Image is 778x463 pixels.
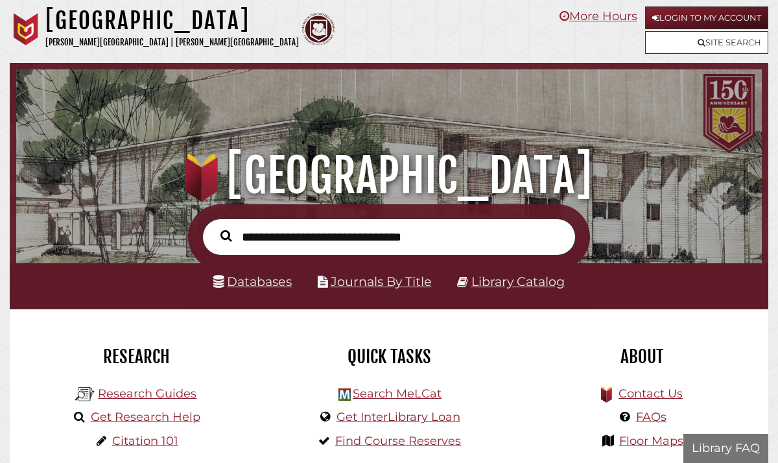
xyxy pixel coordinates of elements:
[45,35,299,50] p: [PERSON_NAME][GEOGRAPHIC_DATA] | [PERSON_NAME][GEOGRAPHIC_DATA]
[645,6,768,29] a: Login to My Account
[645,31,768,54] a: Site Search
[220,230,232,242] i: Search
[619,386,683,401] a: Contact Us
[336,410,460,424] a: Get InterLibrary Loan
[636,410,666,424] a: FAQs
[28,147,750,204] h1: [GEOGRAPHIC_DATA]
[302,13,335,45] img: Calvin Theological Seminary
[214,227,239,244] button: Search
[471,274,565,289] a: Library Catalog
[338,388,351,401] img: Hekman Library Logo
[75,385,95,404] img: Hekman Library Logo
[619,434,683,448] a: Floor Maps
[353,386,442,401] a: Search MeLCat
[560,9,637,23] a: More Hours
[335,434,461,448] a: Find Course Reserves
[331,274,432,289] a: Journals By Title
[45,6,299,35] h1: [GEOGRAPHIC_DATA]
[112,434,178,448] a: Citation 101
[98,386,196,401] a: Research Guides
[10,13,42,45] img: Calvin University
[19,346,253,368] h2: Research
[91,410,200,424] a: Get Research Help
[213,274,292,289] a: Databases
[272,346,506,368] h2: Quick Tasks
[525,346,759,368] h2: About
